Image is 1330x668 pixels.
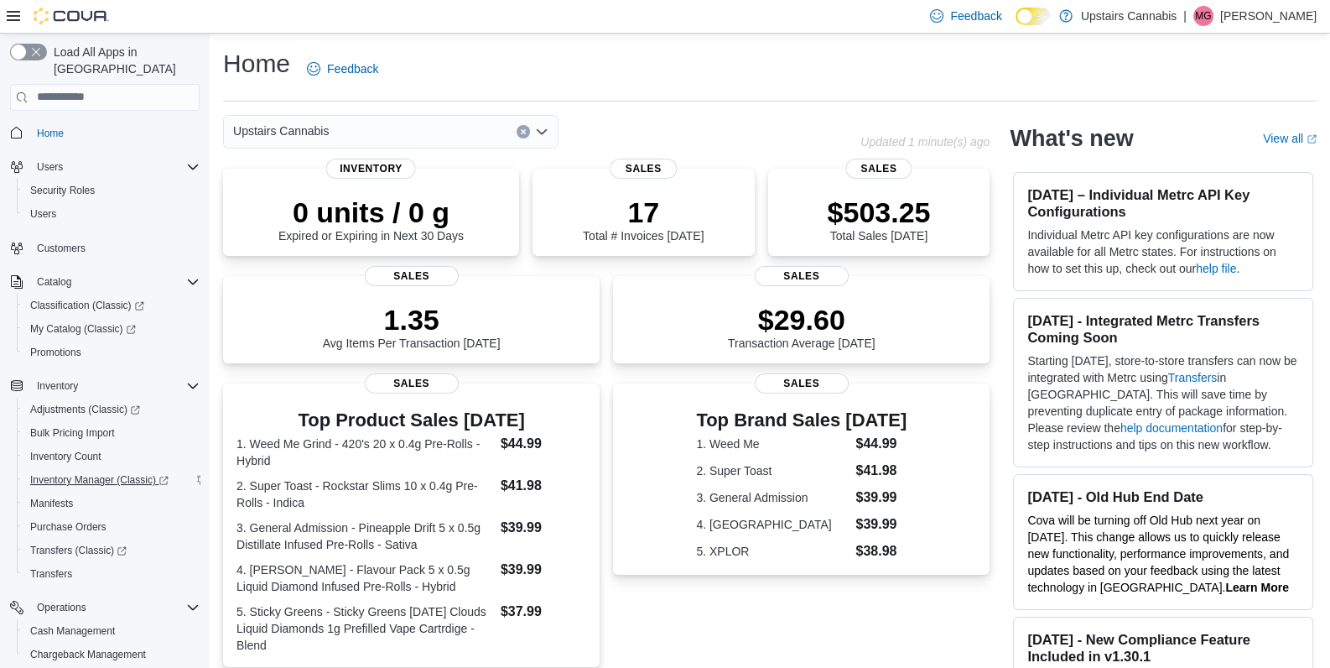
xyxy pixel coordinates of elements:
span: Security Roles [30,184,95,197]
span: MG [1195,6,1211,26]
h1: Home [223,47,290,81]
span: Manifests [23,493,200,514]
button: Inventory [3,374,206,398]
span: Catalog [37,275,71,289]
a: View allExternal link [1263,132,1317,145]
button: Operations [30,598,93,618]
svg: External link [1307,134,1317,144]
dd: $41.98 [855,461,907,481]
span: Classification (Classic) [30,299,144,312]
img: Cova [34,8,109,24]
p: 17 [583,196,704,229]
span: Sales [610,159,677,179]
span: Transfers [23,564,200,584]
a: Classification (Classic) [17,294,206,317]
dd: $39.99 [855,514,907,535]
h3: [DATE] - Integrated Metrc Transfers Coming Soon [1027,312,1299,346]
input: Dark Mode [1016,8,1051,25]
h2: What's new [1010,125,1133,152]
a: Home [30,123,70,144]
span: Sales [845,159,912,179]
span: Users [37,160,63,174]
span: Manifests [30,497,73,510]
a: Cash Management [23,621,122,641]
dt: 5. XPLOR [696,543,849,560]
dt: 5. Sticky Greens - Sticky Greens [DATE] Clouds Liquid Diamonds 1g Prefilled Vape Cartrdige - Blend [236,603,494,654]
dt: 4. [PERSON_NAME] - Flavour Pack 5 x 0.5g Liquid Diamond Infused Pre-Rolls - Hybrid [236,561,494,595]
span: Cova will be turning off Old Hub next year on [DATE]. This change allows us to quickly release ne... [1027,514,1289,594]
span: Promotions [30,346,81,359]
button: Promotions [17,341,206,364]
span: Inventory [30,376,200,396]
p: Updated 1 minute(s) ago [860,135,990,149]
span: Customers [37,242,86,255]
dd: $38.98 [855,541,907,561]
h3: [DATE] - Old Hub End Date [1027,488,1299,505]
a: Security Roles [23,180,101,201]
span: My Catalog (Classic) [30,322,136,336]
span: Sales [365,266,459,286]
a: Transfers (Classic) [23,540,133,561]
p: 0 units / 0 g [278,196,464,229]
button: Cash Management [17,619,206,643]
p: Starting [DATE], store-to-store transfers can now be integrated with Metrc using in [GEOGRAPHIC_D... [1027,352,1299,453]
span: Users [30,207,56,221]
p: $29.60 [728,303,875,337]
a: Inventory Manager (Classic) [17,468,206,492]
h3: Top Brand Sales [DATE] [696,410,907,431]
a: Classification (Classic) [23,295,151,316]
span: Cash Management [23,621,200,641]
span: Sales [755,373,849,394]
span: Inventory Count [23,446,200,467]
button: Users [30,157,70,177]
div: Expired or Expiring in Next 30 Days [278,196,464,243]
a: Customers [30,238,92,258]
span: Inventory Count [30,450,101,463]
span: Adjustments (Classic) [30,403,140,416]
p: Upstairs Cannabis [1081,6,1177,26]
a: Feedback [300,52,385,86]
h3: [DATE] – Individual Metrc API Key Configurations [1027,186,1299,220]
dt: 1. Weed Me [696,436,849,452]
span: Inventory Manager (Classic) [23,470,200,490]
span: Adjustments (Classic) [23,399,200,420]
dd: $37.99 [501,602,586,622]
span: Bulk Pricing Import [30,426,115,440]
div: Total Sales [DATE] [827,196,930,243]
a: Chargeback Management [23,645,153,665]
span: Operations [30,598,200,618]
span: Users [30,157,200,177]
dt: 3. General Admission - Pineapple Drift 5 x 0.5g Distillate Infused Pre-Rolls - Sativa [236,519,494,553]
a: Promotions [23,342,88,363]
div: Total # Invoices [DATE] [583,196,704,243]
span: Purchase Orders [23,517,200,537]
span: My Catalog (Classic) [23,319,200,339]
a: My Catalog (Classic) [17,317,206,341]
dd: $44.99 [501,434,586,454]
a: My Catalog (Classic) [23,319,143,339]
a: Adjustments (Classic) [23,399,147,420]
a: help file [1196,262,1236,275]
button: Users [3,155,206,179]
p: | [1183,6,1187,26]
a: Bulk Pricing Import [23,423,122,443]
a: Learn More [1225,581,1288,594]
span: Classification (Classic) [23,295,200,316]
div: Avg Items Per Transaction [DATE] [323,303,501,350]
dt: 1. Weed Me Grind - 420's 20 x 0.4g Pre-Rolls - Hybrid [236,436,494,469]
dd: $41.98 [501,476,586,496]
button: Clear input [517,125,530,138]
button: Customers [3,236,206,260]
dt: 2. Super Toast [696,462,849,479]
button: Inventory Count [17,445,206,468]
span: Inventory Manager (Classic) [30,473,169,487]
button: Users [17,202,206,226]
dt: 2. Super Toast - Rockstar Slims 10 x 0.4g Pre-Rolls - Indica [236,478,494,511]
h3: [DATE] - New Compliance Feature Included in v1.30.1 [1027,631,1299,665]
a: Transfers [1168,371,1218,384]
span: Security Roles [23,180,200,201]
span: Customers [30,237,200,258]
span: Purchase Orders [30,520,107,534]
